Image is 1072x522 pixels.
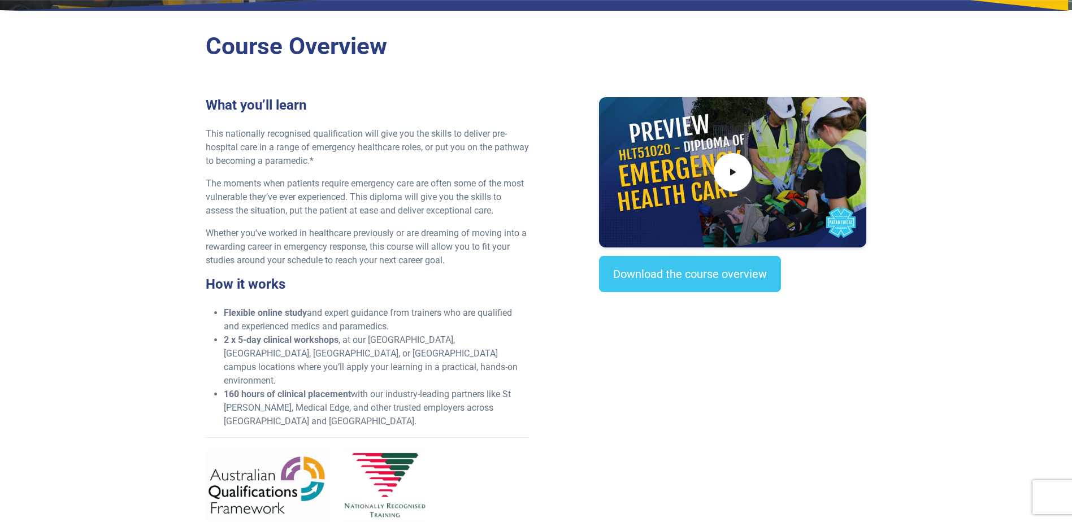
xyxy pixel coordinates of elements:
p: This nationally recognised qualification will give you the skills to deliver pre-hospital care in... [206,127,530,168]
strong: 160 hours of clinical placement [224,389,351,399]
li: with our industry-leading partners like St [PERSON_NAME], Medical Edge, and other trusted employe... [224,388,530,428]
p: The moments when patients require emergency care are often some of the most vulnerable they’ve ev... [206,177,530,217]
iframe: EmbedSocial Universal Widget [599,315,866,373]
h3: How it works [206,276,530,293]
li: and expert guidance from trainers who are qualified and experienced medics and paramedics. [224,306,530,333]
strong: 2 x 5-day clinical workshops [224,334,338,345]
h3: What you’ll learn [206,97,530,114]
li: , at our [GEOGRAPHIC_DATA], [GEOGRAPHIC_DATA], [GEOGRAPHIC_DATA], or [GEOGRAPHIC_DATA] campus loc... [224,333,530,388]
a: Download the course overview [599,256,781,292]
strong: Flexible online study [224,307,307,318]
h2: Course Overview [206,32,867,61]
p: Whether you’ve worked in healthcare previously or are dreaming of moving into a rewarding career ... [206,227,530,267]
